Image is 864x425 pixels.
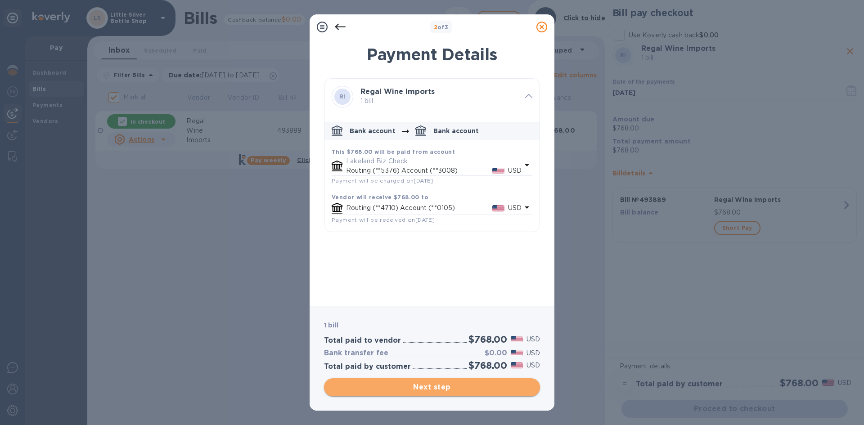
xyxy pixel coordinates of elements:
[511,362,523,368] img: USD
[508,203,522,213] p: USD
[434,24,437,31] span: 2
[324,336,401,345] h3: Total paid to vendor
[511,350,523,356] img: USD
[434,24,449,31] b: of 3
[360,87,435,96] b: Regal Wine Imports
[526,349,540,358] p: USD
[346,166,492,175] p: Routing (**5376) Account (**3008)
[468,360,507,371] h2: $768.00
[508,166,522,175] p: USD
[332,177,433,184] span: Payment will be charged on [DATE]
[511,336,523,342] img: USD
[526,335,540,344] p: USD
[346,203,492,213] p: Routing (**4710) Account (**0105)
[324,349,388,358] h3: Bank transfer fee
[332,216,435,223] span: Payment will be received on [DATE]
[346,157,522,166] p: Lakeland Biz Check
[324,45,540,64] h1: Payment Details
[433,126,479,135] p: Bank account
[492,205,504,211] img: USD
[324,362,411,371] h3: Total paid by customer
[485,349,507,358] h3: $0.00
[492,168,504,174] img: USD
[526,361,540,370] p: USD
[331,382,533,393] span: Next step
[324,378,540,396] button: Next step
[339,93,346,100] b: RI
[360,96,518,106] p: 1 bill
[332,148,455,155] b: This $768.00 will be paid from account
[332,194,428,201] b: Vendor will receive $768.00 to
[324,118,540,232] div: default-method
[324,79,540,115] div: RIRegal Wine Imports 1 bill
[350,126,396,135] p: Bank account
[468,334,507,345] h2: $768.00
[324,322,338,329] b: 1 bill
